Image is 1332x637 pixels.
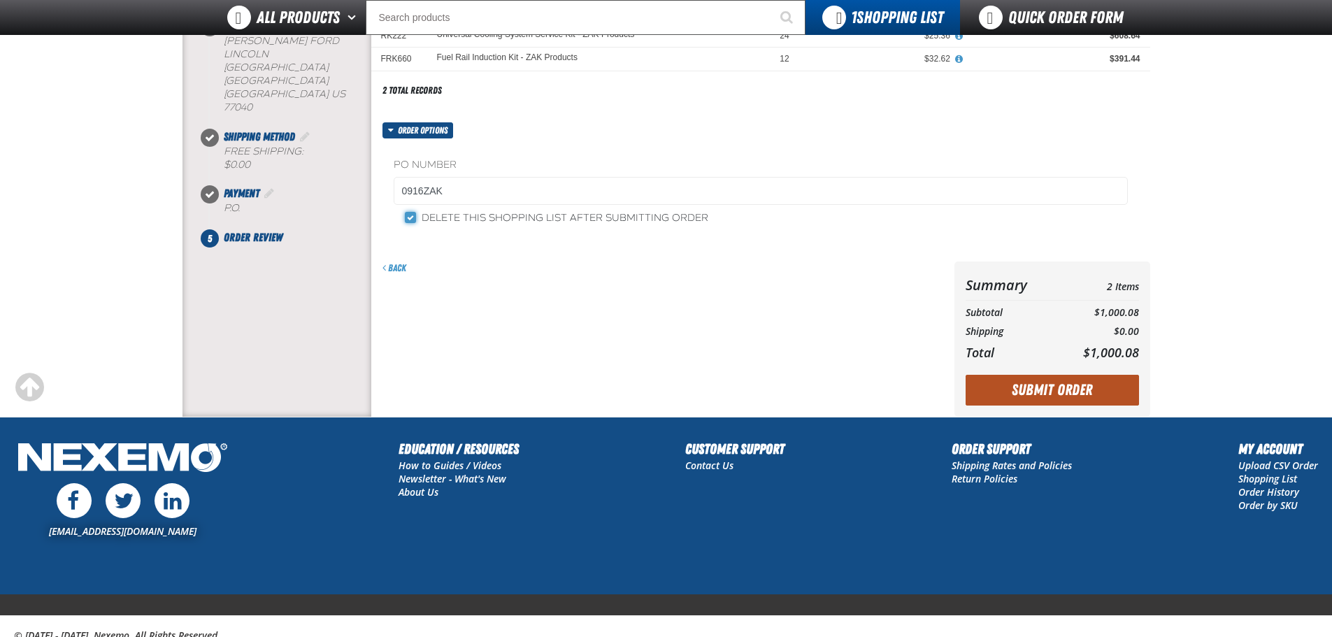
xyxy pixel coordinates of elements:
div: Scroll to the top [14,372,45,403]
div: P.O. [224,202,371,215]
a: Shipping Rates and Policies [952,459,1072,472]
strong: $0.00 [224,159,250,171]
h2: My Account [1238,438,1318,459]
td: FRK660 [371,48,427,71]
div: $32.62 [809,53,950,64]
button: View All Prices for Universal Cooling System Service Kit - ZAK Products [950,30,968,43]
a: Fuel Rail Induction Kit - ZAK Products [437,53,578,63]
span: [PERSON_NAME] Ford Lincoln [224,35,339,60]
span: All Products [257,5,340,30]
span: Order options [398,122,453,138]
label: PO Number [394,159,1128,172]
h2: Education / Resources [399,438,519,459]
span: 12 [780,54,789,64]
bdo: 77040 [224,101,252,113]
strong: 1 [851,8,857,27]
a: Contact Us [685,459,733,472]
div: 2 total records [382,84,442,97]
a: Back [382,262,406,273]
a: Universal Cooling System Service Kit - ZAK Products [437,30,635,40]
a: Shopping List [1238,472,1297,485]
span: $1,000.08 [1083,344,1139,361]
li: Shipping Information. Step 2 of 5. Completed [210,18,371,128]
button: Submit Order [966,375,1139,406]
div: Free Shipping: [224,145,371,172]
span: Shipping Method [224,130,295,143]
button: View All Prices for Fuel Rail Induction Kit - ZAK Products [950,53,968,66]
a: Order History [1238,485,1299,499]
h2: Customer Support [685,438,785,459]
a: Edit Shipping Method [298,130,312,143]
span: [GEOGRAPHIC_DATA] [224,75,329,87]
a: Return Policies [952,472,1017,485]
span: US [331,88,345,100]
a: How to Guides / Videos [399,459,501,472]
span: 24 [780,31,789,41]
td: 2 Items [1056,273,1138,297]
li: Payment. Step 4 of 5. Completed [210,185,371,229]
a: [EMAIL_ADDRESS][DOMAIN_NAME] [49,524,196,538]
span: [GEOGRAPHIC_DATA] [224,88,329,100]
span: Order Review [224,231,282,244]
button: Order options [382,122,454,138]
td: $0.00 [1056,322,1138,341]
a: Order by SKU [1238,499,1298,512]
td: RK222 [371,24,427,48]
span: Shopping List [851,8,943,27]
th: Shipping [966,322,1057,341]
a: Newsletter - What's New [399,472,506,485]
span: Payment [224,187,259,200]
li: Shipping Method. Step 3 of 5. Completed [210,129,371,186]
a: About Us [399,485,438,499]
span: [GEOGRAPHIC_DATA] [224,62,329,73]
th: Total [966,341,1057,364]
img: Nexemo Logo [14,438,231,480]
th: Subtotal [966,303,1057,322]
input: Delete this shopping list after submitting order [405,212,416,223]
li: Order Review. Step 5 of 5. Not Completed [210,229,371,246]
div: $608.64 [970,30,1140,41]
a: Edit Payment [262,187,276,200]
td: $1,000.08 [1056,303,1138,322]
label: Delete this shopping list after submitting order [405,212,708,225]
div: $391.44 [970,53,1140,64]
span: 5 [201,229,219,248]
h2: Order Support [952,438,1072,459]
div: $25.36 [809,30,950,41]
a: Upload CSV Order [1238,459,1318,472]
th: Summary [966,273,1057,297]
